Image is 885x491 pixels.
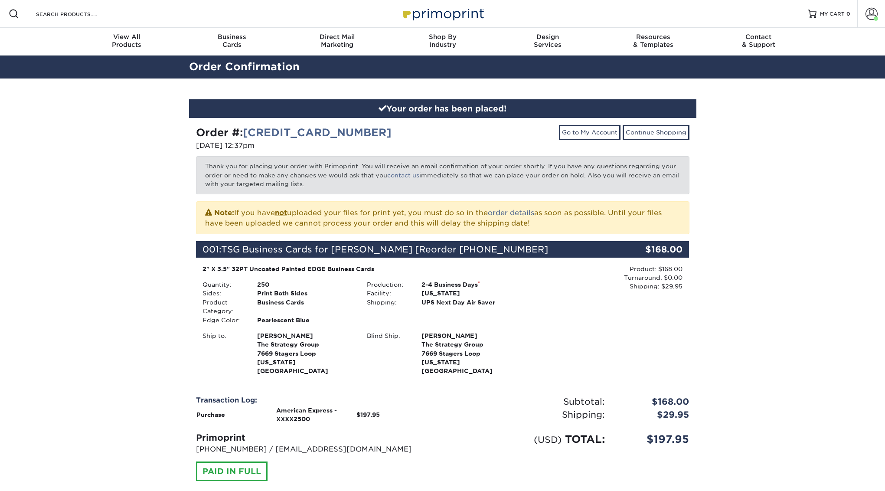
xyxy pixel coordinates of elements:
p: [DATE] 12:37pm [196,141,436,151]
img: Primoprint [399,4,486,23]
div: & Templates [601,33,706,49]
div: 2-4 Business Days [415,280,525,289]
strong: $197.95 [356,411,380,418]
div: Industry [390,33,495,49]
a: [CREDIT_CARD_NUMBER] [243,126,392,139]
span: Shop By [390,33,495,41]
strong: Order #: [196,126,392,139]
strong: Note: [214,209,234,217]
div: $168.00 [607,241,689,258]
a: Shop ByIndustry [390,28,495,56]
strong: [US_STATE][GEOGRAPHIC_DATA] [421,331,518,375]
strong: [US_STATE][GEOGRAPHIC_DATA] [257,331,354,375]
span: 0 [846,11,850,17]
div: Product: $168.00 Turnaround: $0.00 Shipping: $29.95 [525,265,683,291]
b: not [275,209,287,217]
div: Transaction Log: [196,395,436,406]
a: DesignServices [495,28,601,56]
a: BusinessCards [179,28,284,56]
span: 7669 Stagers Loop [421,349,518,358]
div: Product Category: [196,298,251,316]
a: contact us [387,172,419,179]
span: 7669 Stagers Loop [257,349,354,358]
div: Facility: [360,289,415,298]
small: (USD) [534,434,562,445]
strong: American Express - XXXX2500 [276,407,337,422]
span: The Strategy Group [421,340,518,349]
div: Cards [179,33,284,49]
div: PAID IN FULL [196,462,268,481]
div: Quantity: [196,280,251,289]
a: Resources& Templates [601,28,706,56]
div: Ship to: [196,331,251,376]
div: 001: [196,241,607,258]
div: Marketing [284,33,390,49]
div: $168.00 [611,395,696,408]
span: TSG Business Cards for [PERSON_NAME] [Reorder [PHONE_NUMBER] [221,244,548,255]
div: Primoprint [196,431,436,444]
div: 2" X 3.5" 32PT Uncoated Painted EDGE Business Cards [202,265,519,273]
a: Direct MailMarketing [284,28,390,56]
span: The Strategy Group [257,340,354,349]
div: Your order has been placed! [189,99,696,118]
div: Shipping: [443,408,611,421]
a: Continue Shopping [623,125,689,140]
div: Sides: [196,289,251,298]
div: Print Both Sides [251,289,360,298]
div: Business Cards [251,298,360,316]
span: TOTAL: [565,433,605,445]
a: Go to My Account [559,125,620,140]
div: & Support [706,33,811,49]
div: Subtotal: [443,395,611,408]
input: SEARCH PRODUCTS..... [35,9,120,19]
a: View AllProducts [74,28,180,56]
span: MY CART [820,10,845,18]
div: $29.95 [611,408,696,421]
span: Resources [601,33,706,41]
span: [PERSON_NAME] [257,331,354,340]
p: [PHONE_NUMBER] / [EMAIL_ADDRESS][DOMAIN_NAME] [196,444,436,455]
span: Direct Mail [284,33,390,41]
strong: Purchase [196,411,225,418]
p: If you have uploaded your files for print yet, you must do so in the as soon as possible. Until y... [205,207,680,229]
h2: Order Confirmation [183,59,703,75]
div: Shipping: [360,298,415,307]
div: Blind Ship: [360,331,415,376]
div: UPS Next Day Air Saver [415,298,525,307]
a: Contact& Support [706,28,811,56]
span: Business [179,33,284,41]
span: [PERSON_NAME] [421,331,518,340]
p: Thank you for placing your order with Primoprint. You will receive an email confirmation of your ... [196,156,689,194]
div: [US_STATE] [415,289,525,298]
div: 250 [251,280,360,289]
a: order details [488,209,534,217]
div: Products [74,33,180,49]
div: Services [495,33,601,49]
span: Contact [706,33,811,41]
div: Pearlescent Blue [251,316,360,324]
div: Edge Color: [196,316,251,324]
div: Production: [360,280,415,289]
span: View All [74,33,180,41]
div: $197.95 [611,432,696,447]
span: Design [495,33,601,41]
